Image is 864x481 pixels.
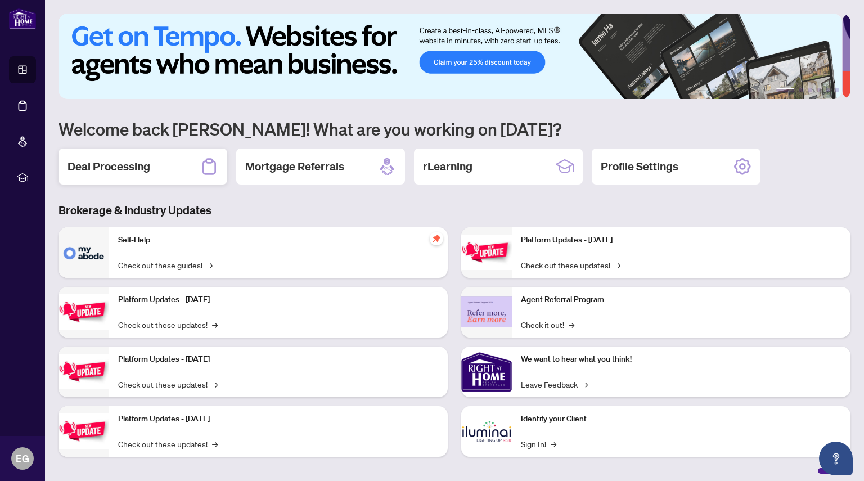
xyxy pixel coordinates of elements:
img: Platform Updates - September 16, 2025 [58,294,109,330]
button: 6 [835,88,839,92]
h2: rLearning [423,159,472,174]
span: pushpin [430,232,443,245]
a: Sign In!→ [521,438,556,450]
img: Platform Updates - July 8, 2025 [58,413,109,449]
img: Platform Updates - June 23, 2025 [461,235,512,270]
h2: Profile Settings [601,159,678,174]
img: logo [9,8,36,29]
a: Leave Feedback→ [521,378,588,390]
button: 4 [817,88,821,92]
h3: Brokerage & Industry Updates [58,203,850,218]
span: → [207,259,213,271]
span: → [615,259,620,271]
button: Open asap [819,442,853,475]
h1: Welcome back [PERSON_NAME]! What are you working on [DATE]? [58,118,850,140]
p: Platform Updates - [DATE] [118,294,439,306]
p: Self-Help [118,234,439,246]
span: EG [16,451,29,466]
button: 1 [776,88,794,92]
p: We want to hear what you think! [521,353,841,366]
img: We want to hear what you think! [461,347,512,397]
img: Slide 0 [58,14,842,99]
button: 3 [808,88,812,92]
a: Check out these updates!→ [521,259,620,271]
a: Check it out!→ [521,318,574,331]
h2: Mortgage Referrals [245,159,344,174]
p: Platform Updates - [DATE] [118,413,439,425]
img: Self-Help [58,227,109,278]
button: 2 [799,88,803,92]
a: Check out these updates!→ [118,318,218,331]
img: Agent Referral Program [461,296,512,327]
span: → [569,318,574,331]
img: Platform Updates - July 21, 2025 [58,354,109,389]
a: Check out these guides!→ [118,259,213,271]
p: Identify your Client [521,413,841,425]
span: → [551,438,556,450]
span: → [212,438,218,450]
button: 5 [826,88,830,92]
p: Agent Referral Program [521,294,841,306]
img: Identify your Client [461,406,512,457]
a: Check out these updates!→ [118,378,218,390]
p: Platform Updates - [DATE] [118,353,439,366]
a: Check out these updates!→ [118,438,218,450]
span: → [582,378,588,390]
p: Platform Updates - [DATE] [521,234,841,246]
span: → [212,318,218,331]
h2: Deal Processing [67,159,150,174]
span: → [212,378,218,390]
